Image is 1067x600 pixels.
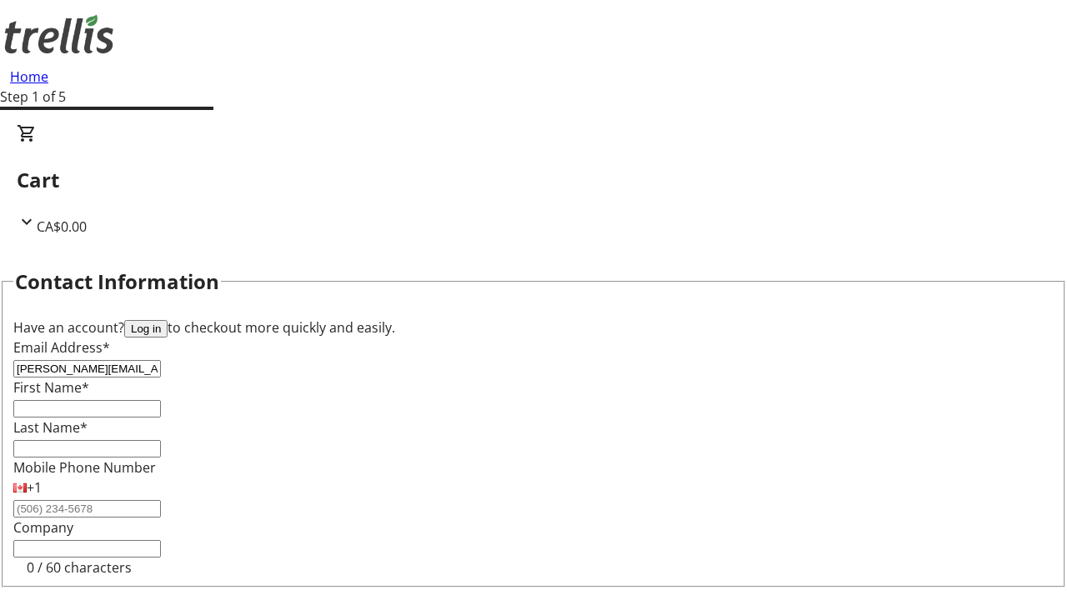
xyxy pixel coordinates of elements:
[13,418,88,437] label: Last Name*
[13,500,161,517] input: (506) 234-5678
[13,378,89,397] label: First Name*
[17,165,1050,195] h2: Cart
[13,317,1054,337] div: Have an account? to checkout more quickly and easily.
[13,338,110,357] label: Email Address*
[17,123,1050,237] div: CartCA$0.00
[124,320,168,337] button: Log in
[27,558,132,577] tr-character-limit: 0 / 60 characters
[13,458,156,477] label: Mobile Phone Number
[37,217,87,236] span: CA$0.00
[15,267,219,297] h2: Contact Information
[13,518,73,537] label: Company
